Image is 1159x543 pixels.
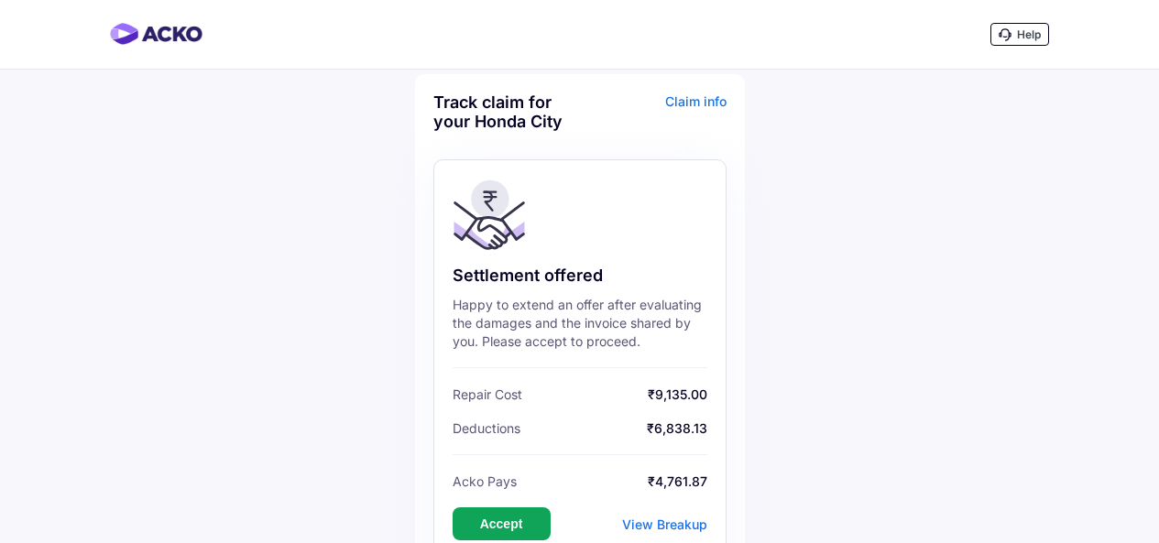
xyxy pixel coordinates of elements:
span: Acko Pays [453,473,517,489]
span: ₹9,135.00 [527,386,707,402]
span: ₹6,838.13 [525,420,707,436]
div: Settlement offered [453,265,707,287]
span: ₹4,761.87 [521,473,707,489]
button: Accept [453,507,551,540]
span: Deductions [453,420,520,436]
div: Claim info [585,92,727,145]
div: Happy to extend an offer after evaluating the damages and the invoice shared by you. Please accep... [453,296,707,351]
div: View Breakup [622,516,707,532]
div: Track claim for your Honda City [433,92,575,131]
span: Help [1017,27,1041,41]
img: horizontal-gradient.png [110,23,202,45]
span: Repair Cost [453,386,522,402]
